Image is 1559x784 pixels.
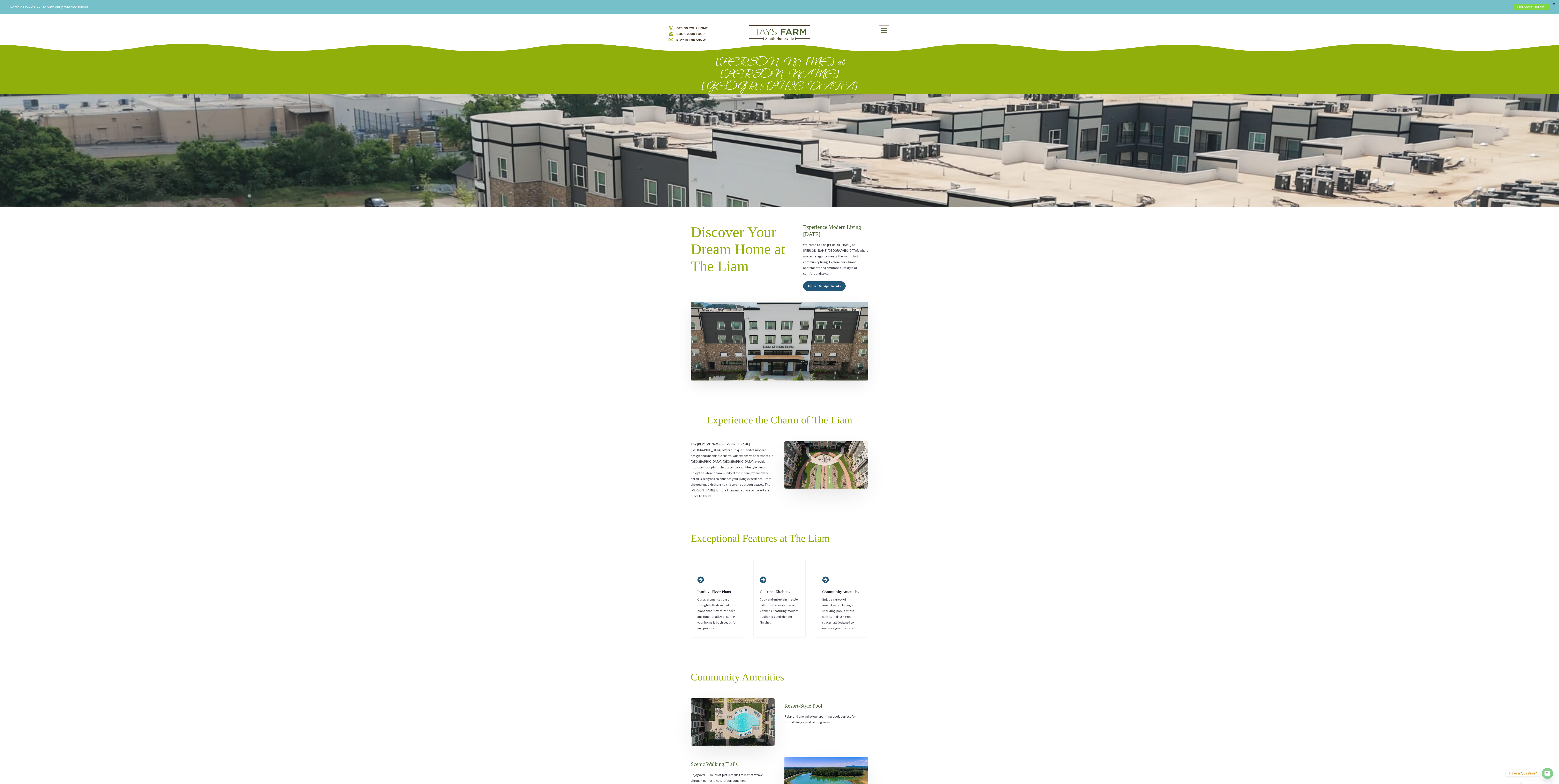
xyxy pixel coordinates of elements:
[822,596,862,631] p: Enjoy a variety of amenities, including a sparkling pool, fitness center, and lush green spaces, ...
[691,414,868,428] h2: Experience the Charm of The Liam
[691,772,775,783] p: Enjoy over 10 miles of picturesque trails that weave through our lush, natural surroundings.
[676,38,706,42] a: STAY IN THE KNOW
[803,224,868,240] h3: Experience Modern Living [DATE]
[676,26,708,30] a: DESIGN YOUR HOME
[697,576,704,583] span: 
[691,302,868,380] img: liam-hays-farm2
[822,589,859,594] span: Community Amenities
[669,56,890,94] h1: [PERSON_NAME] at [PERSON_NAME][GEOGRAPHIC_DATA]
[760,596,799,625] p: Cook and entertain in style with our state-of-the-art kitchens, featuring modern appliances and e...
[1513,4,1549,10] a: Get More Details
[784,702,868,711] h3: Resort-Style Pool
[669,31,673,36] img: book your home tour
[691,671,868,685] h2: Community Amenities
[691,441,775,499] div: The [PERSON_NAME] at [PERSON_NAME][GEOGRAPHIC_DATA] offers a unique blend of modern design and un...
[784,714,868,725] p: Relax and unwind by our sparkling pool, perfect for sunbathing or a refreshing swim.
[803,281,846,291] a: Explore Our Apartments
[749,25,810,40] img: Logo
[10,5,1511,9] p: Rates as low as 5.75%* with our preferred lender
[784,441,868,489] img: liam-hays-farm3
[822,576,829,583] span: 
[760,576,766,583] span: 
[669,25,673,30] img: design your home
[803,242,868,276] p: Welcome to The [PERSON_NAME] at [PERSON_NAME][GEOGRAPHIC_DATA], where modern elegance meets the w...
[1551,1,1557,7] span: X
[691,532,868,546] h2: Exceptional Features at The Liam
[697,589,731,594] span: Intuitive Floor Plans
[691,698,775,746] img: pool-liam
[691,224,793,277] h2: Discover Your Dream Home at The Liam
[691,761,775,770] h3: Scenic Walking Trails
[697,596,737,631] p: Our apartments boast thoughtfully designed floor plans that maximize space and functionality, ens...
[760,589,790,594] span: Gourmet Kitchens
[676,32,705,36] a: BOOK YOUR TOUR
[749,37,810,41] a: hays farm homes huntsville development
